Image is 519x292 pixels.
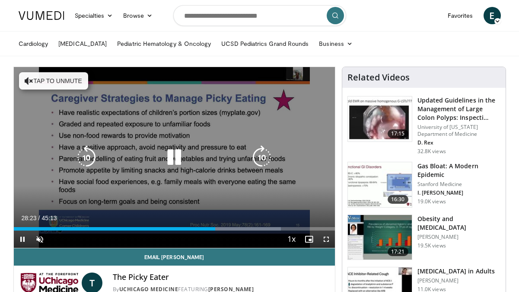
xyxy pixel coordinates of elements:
a: 17:21 Obesity and [MEDICAL_DATA] [PERSON_NAME] 19.5K views [347,215,500,260]
h3: [MEDICAL_DATA] in Adults [417,267,495,276]
button: Tap to unmute [19,72,88,90]
span: 17:15 [388,129,408,138]
p: 19.5K views [417,242,446,249]
span: 28:23 [22,215,37,221]
p: D. Rex [417,139,500,146]
p: [PERSON_NAME] [417,234,500,241]
button: Pause [14,231,31,248]
a: Cardiology [13,35,54,52]
h4: The Picky Eater [113,273,328,282]
h3: Gas Bloat: A Modern Epidemic [417,162,500,179]
button: Enable picture-in-picture mode [300,231,318,248]
a: 16:30 Gas Bloat: A Modern Epidemic Stanford Medicine I. [PERSON_NAME] 19.0K views [347,162,500,208]
p: I. [PERSON_NAME] [417,189,500,196]
p: [PERSON_NAME] [417,277,495,284]
a: E [484,7,501,24]
span: 45:13 [41,215,57,221]
span: 17:21 [388,247,408,256]
h3: Updated Guidelines in the Management of Large Colon Polyps: Inspecti… [417,96,500,122]
a: UCSD Pediatrics Grand Rounds [216,35,314,52]
a: Business [314,35,358,52]
button: Unmute [31,231,48,248]
img: dfcfcb0d-b871-4e1a-9f0c-9f64970f7dd8.150x105_q85_crop-smart_upscale.jpg [348,96,412,141]
video-js: Video Player [14,67,335,248]
a: Browse [118,7,158,24]
p: 19.0K views [417,198,446,205]
a: Pediatric Hematology & Oncology [112,35,216,52]
button: Playback Rate [283,231,300,248]
a: Favorites [443,7,478,24]
div: Progress Bar [14,227,335,231]
a: Specialties [70,7,118,24]
button: Fullscreen [318,231,335,248]
img: 0df8ca06-75ef-4873-806f-abcb553c84b6.150x105_q85_crop-smart_upscale.jpg [348,215,412,260]
img: 480ec31d-e3c1-475b-8289-0a0659db689a.150x105_q85_crop-smart_upscale.jpg [348,162,412,207]
a: 17:15 Updated Guidelines in the Management of Large Colon Polyps: Inspecti… University of [US_STA... [347,96,500,155]
span: / [38,215,40,221]
a: [MEDICAL_DATA] [53,35,112,52]
p: 32.8K views [417,148,446,155]
img: VuMedi Logo [19,11,64,20]
h3: Obesity and [MEDICAL_DATA] [417,215,500,232]
p: University of [US_STATE] Department of Medicine [417,124,500,138]
span: 16:30 [388,195,408,204]
a: Email [PERSON_NAME] [14,248,335,266]
input: Search topics, interventions [173,5,346,26]
p: Stanford Medicine [417,181,500,188]
h4: Related Videos [347,72,410,83]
